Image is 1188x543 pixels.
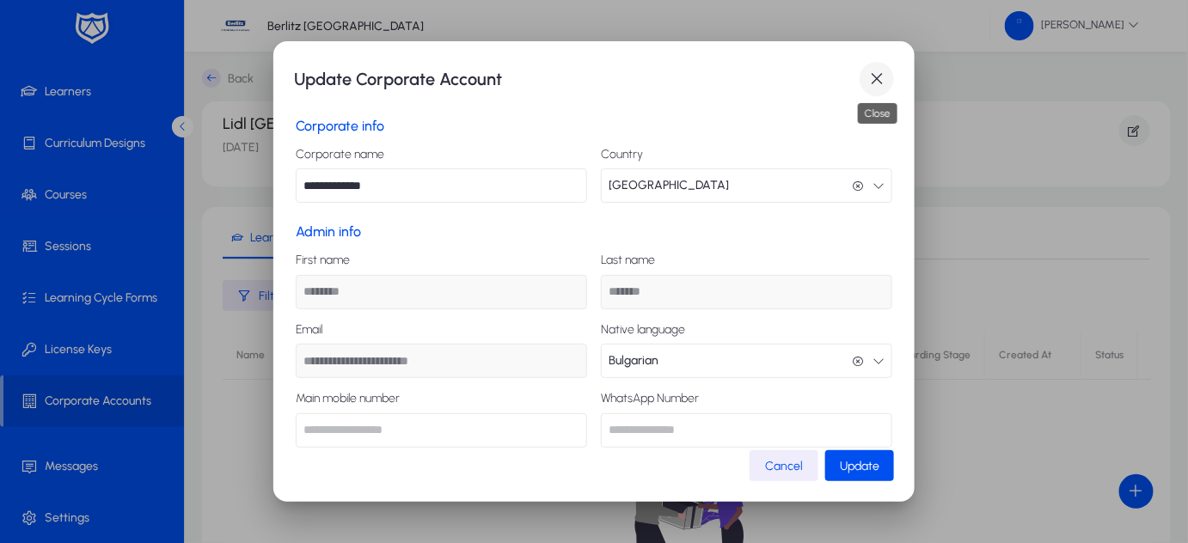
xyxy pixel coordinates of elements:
[296,392,587,406] label: Main mobile number
[28,27,41,41] img: logo_orange.svg
[601,148,892,162] label: Country
[601,253,892,267] label: Last name
[840,459,879,473] span: Update
[294,65,860,93] h1: Update Corporate Account
[28,45,41,58] img: website_grey.svg
[296,223,892,240] p: Admin info
[65,101,154,113] div: Domain Overview
[296,118,892,134] p: Corporate info
[609,168,729,203] span: [GEOGRAPHIC_DATA]
[601,323,892,337] label: Native language
[46,100,60,113] img: tab_domain_overview_orange.svg
[296,323,587,337] label: Email
[825,450,894,481] button: Update
[858,103,897,124] div: Close
[171,100,185,113] img: tab_keywords_by_traffic_grey.svg
[601,392,892,406] label: WhatsApp Number
[609,344,658,378] span: Bulgarian
[296,148,587,162] label: Corporate name
[45,45,189,58] div: Domain: [DOMAIN_NAME]
[750,450,818,481] button: Cancel
[765,459,803,473] span: Cancel
[296,253,587,267] label: First name
[190,101,290,113] div: Keywords by Traffic
[48,27,84,41] div: v 4.0.25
